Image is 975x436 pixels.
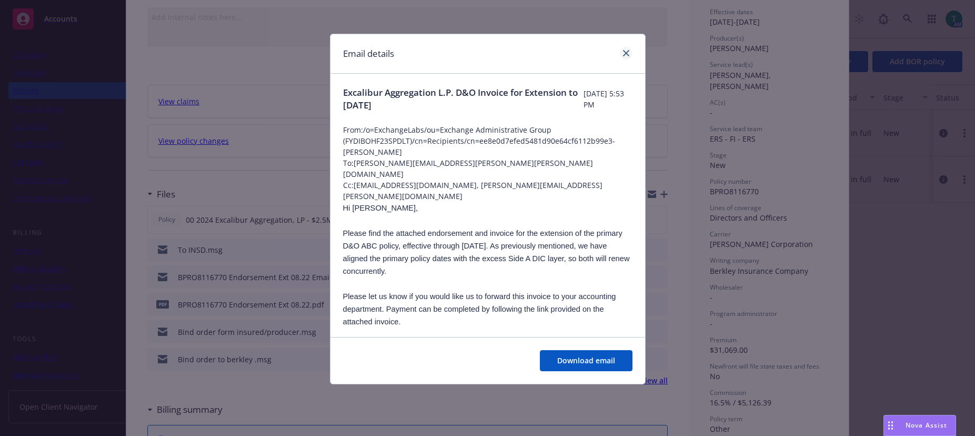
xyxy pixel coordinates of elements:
[343,292,616,326] span: Please let us know if you would like us to forward this invoice to your accounting department. Pa...
[557,355,615,365] span: Download email
[883,415,956,436] button: Nova Assist
[343,204,418,212] span: Hi [PERSON_NAME],
[540,350,632,371] button: Download email
[884,415,897,435] div: Drag to move
[906,421,947,430] span: Nova Assist
[343,229,630,275] span: Please find the attached endorsement and invoice for the extension of the primary D&O ABC policy,...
